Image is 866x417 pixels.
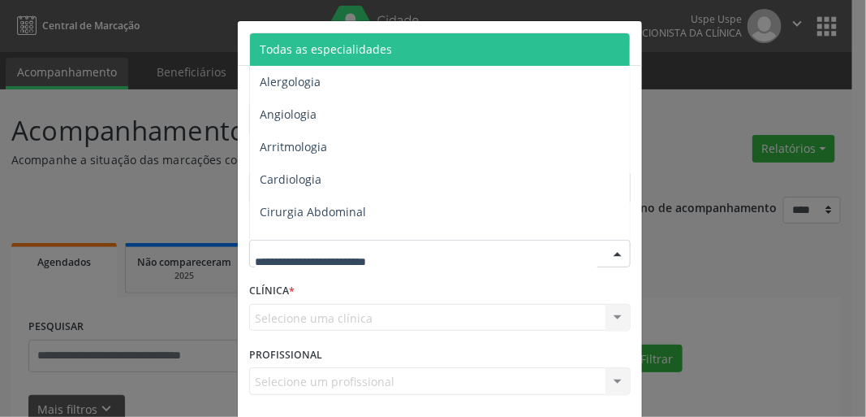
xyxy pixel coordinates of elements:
span: Alergologia [260,74,321,89]
span: Angiologia [260,106,317,122]
label: PROFISSIONAL [249,342,322,367]
span: Cirurgia Bariatrica [260,237,360,252]
span: Cirurgia Abdominal [260,204,366,219]
label: CLÍNICA [249,279,295,304]
span: Cardiologia [260,172,321,187]
button: Close [610,21,642,61]
span: Arritmologia [260,139,327,154]
span: Todas as especialidades [260,41,392,57]
h5: Relatório de agendamentos [249,33,435,54]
